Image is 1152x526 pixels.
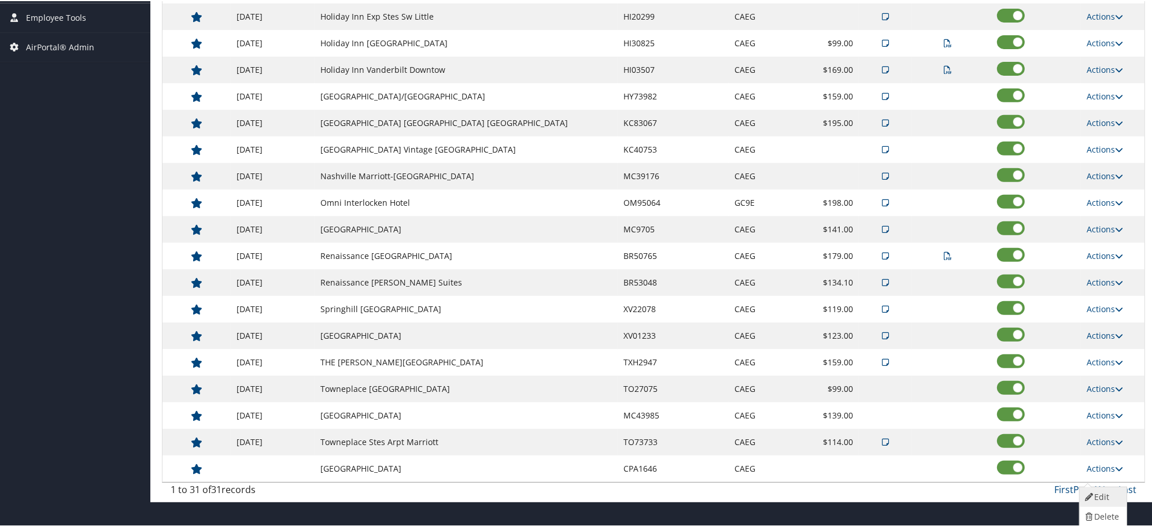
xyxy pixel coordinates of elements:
td: [GEOGRAPHIC_DATA] [GEOGRAPHIC_DATA] [GEOGRAPHIC_DATA] [315,109,618,135]
td: $99.00 [810,29,859,55]
a: Actions [1087,462,1123,473]
td: CAEG [729,215,811,242]
td: CAEG [729,268,811,295]
div: 1 to 31 of records [171,481,399,501]
td: $99.00 [810,375,859,401]
td: BR50765 [618,242,729,268]
td: [DATE] [231,401,315,428]
td: Holiday Inn [GEOGRAPHIC_DATA] [315,29,618,55]
a: Next [1098,482,1118,495]
a: Actions [1087,63,1123,74]
td: CAEG [729,401,811,428]
td: BR53048 [618,268,729,295]
a: Prev [1073,482,1093,495]
td: CAEG [729,2,811,29]
td: [GEOGRAPHIC_DATA] [315,321,618,348]
td: HI03507 [618,55,729,82]
td: CAEG [729,55,811,82]
td: $159.00 [810,348,859,375]
td: [GEOGRAPHIC_DATA] [315,215,618,242]
td: [GEOGRAPHIC_DATA] [315,454,618,481]
td: [DATE] [231,82,315,109]
td: CAEG [729,135,811,162]
a: Actions [1087,90,1123,101]
span: AirPortal® Admin [26,32,94,61]
td: XV01233 [618,321,729,348]
td: CAEG [729,321,811,348]
a: Actions [1087,249,1123,260]
td: Omni Interlocken Hotel [315,188,618,215]
td: MC43985 [618,401,729,428]
td: [DATE] [231,55,315,82]
td: THE [PERSON_NAME][GEOGRAPHIC_DATA] [315,348,618,375]
td: CAEG [729,375,811,401]
td: OM95064 [618,188,729,215]
td: $123.00 [810,321,859,348]
td: [DATE] [231,109,315,135]
td: [DATE] [231,29,315,55]
td: CAEG [729,82,811,109]
td: HI30825 [618,29,729,55]
td: [DATE] [231,215,315,242]
a: Actions [1087,36,1123,47]
td: MC9705 [618,215,729,242]
td: $159.00 [810,82,859,109]
td: TO27075 [618,375,729,401]
td: GC9E [729,188,811,215]
a: Actions [1087,10,1123,21]
td: [DATE] [231,321,315,348]
td: [GEOGRAPHIC_DATA]/[GEOGRAPHIC_DATA] [315,82,618,109]
td: HI20299 [618,2,729,29]
a: Actions [1087,276,1123,287]
td: $198.00 [810,188,859,215]
a: Actions [1087,143,1123,154]
td: CAEG [729,454,811,481]
td: MC39176 [618,162,729,188]
td: [DATE] [231,188,315,215]
td: CAEG [729,295,811,321]
td: TO73733 [618,428,729,454]
a: Actions [1087,382,1123,393]
td: $114.00 [810,428,859,454]
td: $179.00 [810,242,859,268]
a: Actions [1087,302,1123,313]
td: CAEG [729,348,811,375]
td: TXH2947 [618,348,729,375]
td: Renaissance [GEOGRAPHIC_DATA] [315,242,618,268]
a: Edit [1080,486,1124,506]
td: [DATE] [231,375,315,401]
td: Holiday Inn Vanderbilt Downtow [315,55,618,82]
td: $139.00 [810,401,859,428]
a: Actions [1087,329,1123,340]
td: CAEG [729,162,811,188]
td: Springhill [GEOGRAPHIC_DATA] [315,295,618,321]
td: [DATE] [231,348,315,375]
td: Holiday Inn Exp Stes Sw Little [315,2,618,29]
td: [DATE] [231,162,315,188]
td: $195.00 [810,109,859,135]
a: Actions [1087,355,1123,366]
td: Towneplace [GEOGRAPHIC_DATA] [315,375,618,401]
a: Last [1118,482,1136,495]
td: $119.00 [810,295,859,321]
a: First [1054,482,1073,495]
td: Towneplace Stes Arpt Marriott [315,428,618,454]
td: KC40753 [618,135,729,162]
td: CAEG [729,29,811,55]
a: Actions [1087,116,1123,127]
a: 1 [1093,482,1098,495]
a: Actions [1087,435,1123,446]
td: HY73982 [618,82,729,109]
a: Actions [1087,196,1123,207]
span: 31 [211,482,221,495]
td: [DATE] [231,268,315,295]
td: [GEOGRAPHIC_DATA] Vintage [GEOGRAPHIC_DATA] [315,135,618,162]
td: [DATE] [231,295,315,321]
td: Renaissance [PERSON_NAME] Suites [315,268,618,295]
td: [DATE] [231,135,315,162]
td: CAEG [729,428,811,454]
td: CAEG [729,242,811,268]
td: CPA1646 [618,454,729,481]
span: Employee Tools [26,2,86,31]
td: KC83067 [618,109,729,135]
